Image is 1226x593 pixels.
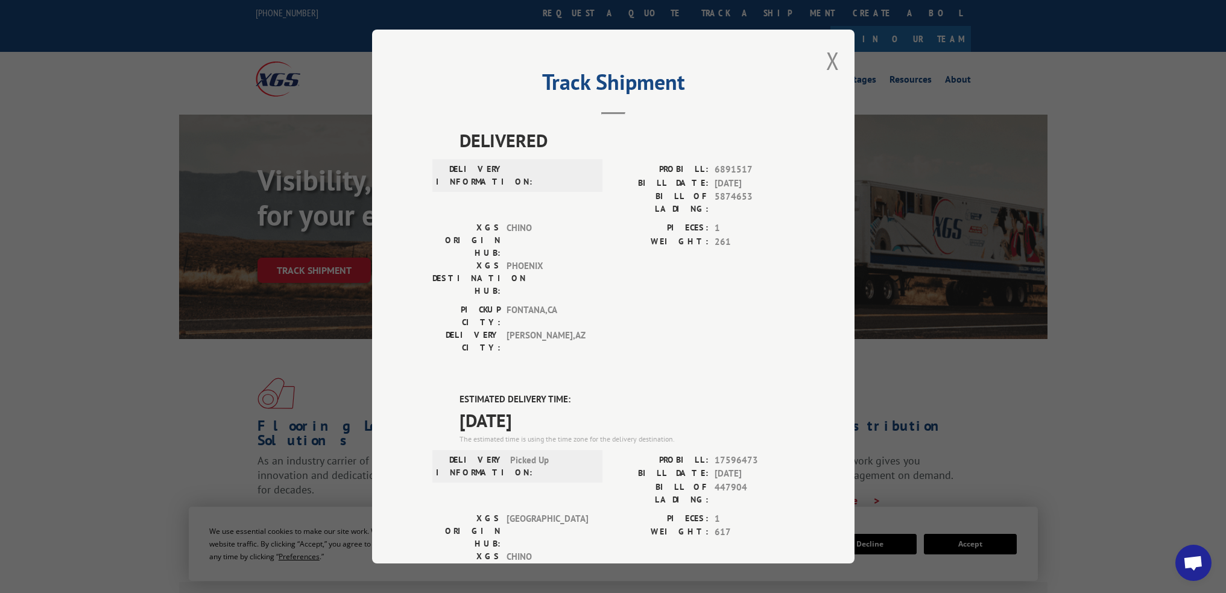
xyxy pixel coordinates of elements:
label: BILL OF LADING: [613,481,709,506]
span: FONTANA , CA [507,303,588,329]
span: 1 [715,512,794,526]
span: [PERSON_NAME] , AZ [507,329,588,354]
span: DELIVERED [460,127,794,154]
label: ESTIMATED DELIVERY TIME: [460,393,794,407]
label: PICKUP CITY: [432,303,501,329]
span: [DATE] [715,467,794,481]
button: Close modal [826,45,839,77]
div: The estimated time is using the time zone for the delivery destination. [460,434,794,445]
span: CHINO [507,221,588,259]
label: XGS ORIGIN HUB: [432,512,501,550]
label: XGS DESTINATION HUB: [432,550,501,588]
span: PHOENIX [507,259,588,297]
label: PIECES: [613,221,709,235]
label: PIECES: [613,512,709,526]
label: BILL DATE: [613,177,709,191]
label: DELIVERY CITY: [432,329,501,354]
label: PROBILL: [613,163,709,177]
label: WEIGHT: [613,235,709,249]
label: BILL DATE: [613,467,709,481]
span: 447904 [715,481,794,506]
span: 17596473 [715,454,794,468]
span: [GEOGRAPHIC_DATA] [507,512,588,550]
span: Picked Up [510,454,592,479]
span: 617 [715,525,794,539]
span: 5874653 [715,190,794,215]
label: XGS DESTINATION HUB: [432,259,501,297]
span: [DATE] [715,177,794,191]
label: XGS ORIGIN HUB: [432,221,501,259]
label: WEIGHT: [613,525,709,539]
span: [DATE] [460,407,794,434]
label: DELIVERY INFORMATION: [436,163,504,188]
label: BILL OF LADING: [613,190,709,215]
span: 6891517 [715,163,794,177]
a: Open chat [1175,545,1212,581]
span: 261 [715,235,794,249]
h2: Track Shipment [432,74,794,97]
label: PROBILL: [613,454,709,468]
span: CHINO [507,550,588,588]
label: DELIVERY INFORMATION: [436,454,504,479]
span: 1 [715,221,794,235]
